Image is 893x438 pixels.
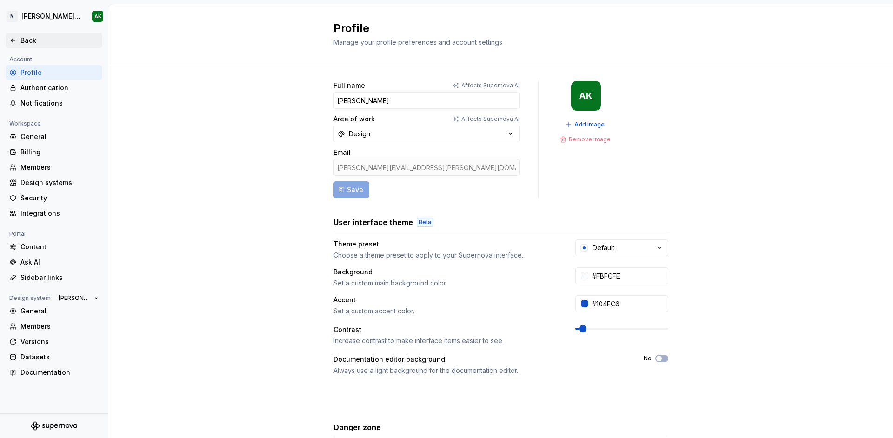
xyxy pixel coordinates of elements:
[20,306,99,316] div: General
[31,421,77,431] svg: Supernova Logo
[20,337,99,346] div: Versions
[59,294,91,302] span: [PERSON_NAME] Design System
[20,352,99,362] div: Datasets
[333,81,365,90] label: Full name
[333,251,559,260] div: Choose a theme preset to apply to your Supernova interface.
[20,209,99,218] div: Integrations
[20,83,99,93] div: Authentication
[6,54,36,65] div: Account
[333,366,627,375] div: Always use a light background for the documentation editor.
[6,145,102,159] a: Billing
[94,13,101,20] div: AK
[20,132,99,141] div: General
[6,239,102,254] a: Content
[644,355,652,362] label: No
[20,368,99,377] div: Documentation
[6,350,102,365] a: Datasets
[6,160,102,175] a: Members
[20,36,99,45] div: Back
[6,175,102,190] a: Design systems
[20,242,99,252] div: Content
[349,129,370,139] div: Design
[6,334,102,349] a: Versions
[7,11,18,22] div: M
[333,306,559,316] div: Set a custom accent color.
[333,325,559,334] div: Contrast
[6,304,102,319] a: General
[2,6,106,27] button: M[PERSON_NAME] Design SystemAK
[333,148,351,157] label: Email
[417,218,433,227] div: Beta
[6,96,102,111] a: Notifications
[563,118,609,131] button: Add image
[20,258,99,267] div: Ask AI
[20,322,99,331] div: Members
[6,255,102,270] a: Ask AI
[6,292,54,304] div: Design system
[588,267,668,284] input: #FFFFFF
[575,239,668,256] button: Default
[461,82,520,89] p: Affects Supernova AI
[20,178,99,187] div: Design systems
[579,92,593,100] div: AK
[6,118,45,129] div: Workspace
[333,336,559,345] div: Increase contrast to make interface items easier to see.
[333,21,657,36] h2: Profile
[6,129,102,144] a: General
[461,115,520,123] p: Affects Supernova AI
[6,319,102,334] a: Members
[333,295,559,305] div: Accent
[20,273,99,282] div: Sidebar links
[6,191,102,206] a: Security
[333,114,375,124] label: Area of work
[20,68,99,77] div: Profile
[333,239,559,249] div: Theme preset
[588,295,668,312] input: #104FC6
[6,228,29,239] div: Portal
[6,80,102,95] a: Authentication
[333,217,413,228] h3: User interface theme
[593,243,614,252] div: Default
[20,147,99,157] div: Billing
[333,279,559,288] div: Set a custom main background color.
[21,12,81,21] div: [PERSON_NAME] Design System
[6,270,102,285] a: Sidebar links
[6,365,102,380] a: Documentation
[333,267,559,277] div: Background
[333,422,381,433] h3: Danger zone
[574,121,605,128] span: Add image
[20,99,99,108] div: Notifications
[20,163,99,172] div: Members
[20,193,99,203] div: Security
[333,355,627,364] div: Documentation editor background
[6,65,102,80] a: Profile
[6,206,102,221] a: Integrations
[333,38,504,46] span: Manage your profile preferences and account settings.
[6,33,102,48] a: Back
